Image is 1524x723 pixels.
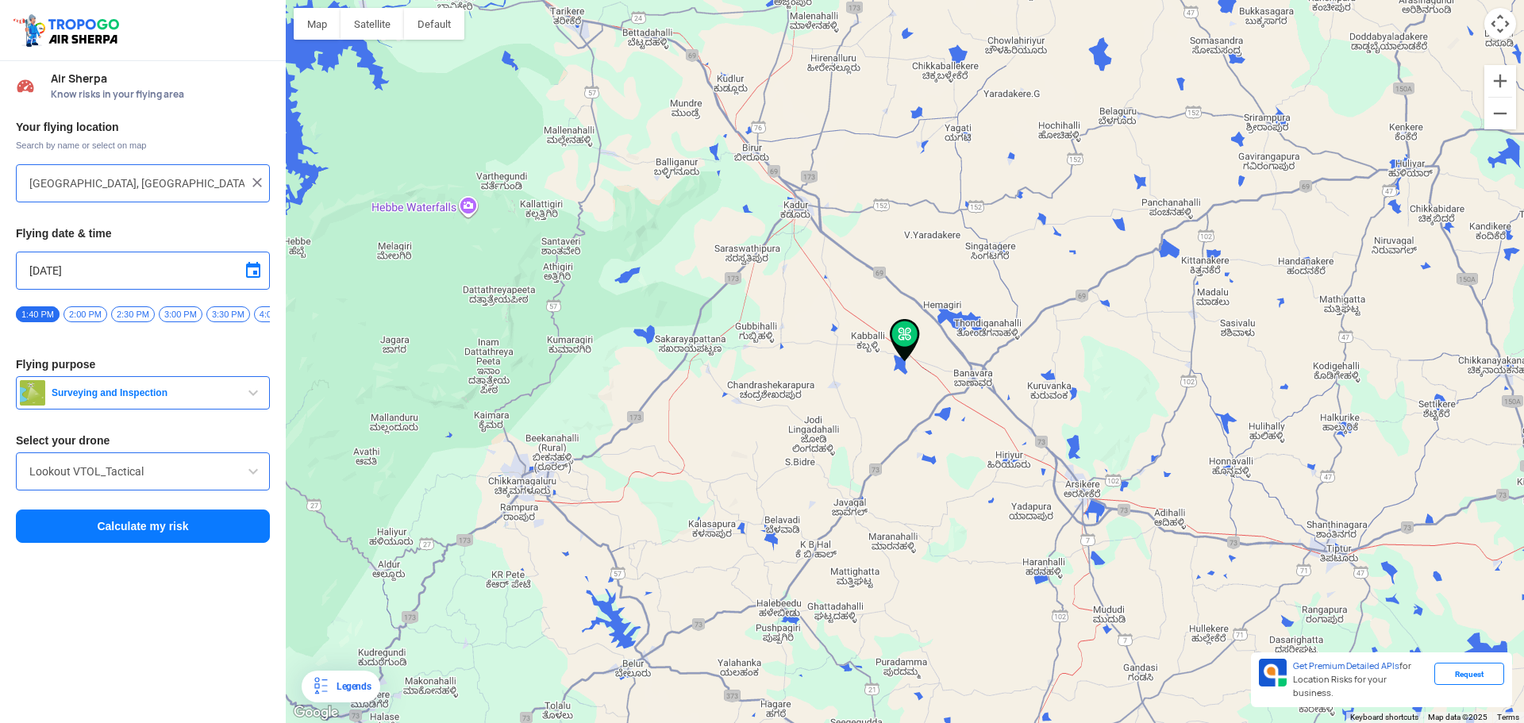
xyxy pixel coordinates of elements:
span: 3:00 PM [159,306,202,322]
span: 2:30 PM [111,306,155,322]
button: Keyboard shortcuts [1350,712,1418,723]
a: Terms [1497,713,1519,721]
span: 4:00 PM [254,306,298,322]
img: survey.png [20,380,45,406]
h3: Flying purpose [16,359,270,370]
img: Google [290,702,342,723]
span: Map data ©2025 [1428,713,1487,721]
span: 1:40 PM [16,306,60,322]
span: Surveying and Inspection [45,386,244,399]
button: Surveying and Inspection [16,376,270,410]
button: Calculate my risk [16,510,270,543]
button: Map camera controls [1484,8,1516,40]
button: Show street map [294,8,341,40]
h3: Your flying location [16,121,270,133]
span: Air Sherpa [51,72,270,85]
a: Open this area in Google Maps (opens a new window) [290,702,342,723]
h3: Flying date & time [16,228,270,239]
input: Select Date [29,261,256,280]
input: Search your flying location [29,174,244,193]
div: for Location Risks for your business. [1287,659,1434,701]
img: ic_tgdronemaps.svg [12,12,125,48]
span: Get Premium Detailed APIs [1293,660,1399,671]
img: Legends [311,677,330,696]
img: Risk Scores [16,76,35,95]
span: 3:30 PM [206,306,250,322]
div: Request [1434,663,1504,685]
span: Search by name or select on map [16,139,270,152]
button: Zoom in [1484,65,1516,97]
span: Know risks in your flying area [51,88,270,101]
input: Search by name or Brand [29,462,256,481]
h3: Select your drone [16,435,270,446]
span: 2:00 PM [63,306,107,322]
div: Legends [330,677,371,696]
button: Show satellite imagery [341,8,404,40]
img: Premium APIs [1259,659,1287,686]
img: ic_close.png [249,175,265,190]
button: Zoom out [1484,98,1516,129]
